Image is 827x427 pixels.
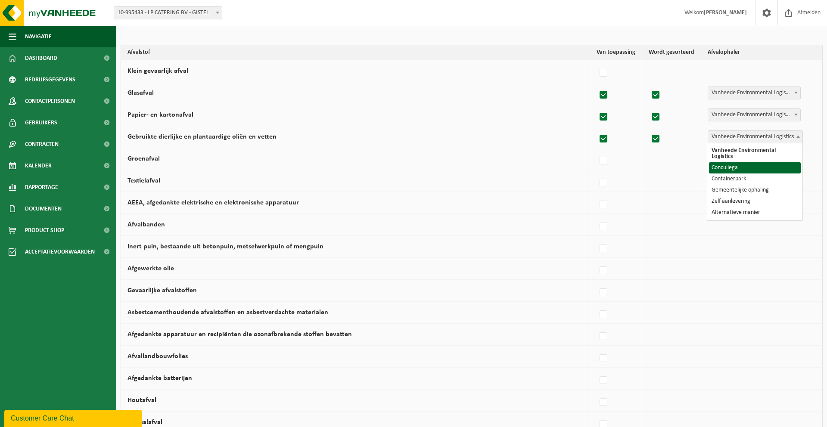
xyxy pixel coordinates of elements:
label: Metaalafval [127,419,162,426]
span: Vanheede Environmental Logistics [708,87,801,99]
label: Houtafval [127,397,156,404]
label: Papier- en kartonafval [127,111,193,118]
li: Gemeentelijke ophaling [709,185,801,196]
label: Klein gevaarlijk afval [127,68,188,74]
span: Bedrijfsgegevens [25,69,75,90]
label: Afvallandbouwfolies [127,353,188,360]
label: Gevaarlijke afvalstoffen [127,287,197,294]
li: Alternatieve manier [709,207,801,218]
th: Van toepassing [590,45,642,60]
span: Product Shop [25,220,64,241]
label: Glasafval [127,90,154,96]
label: Groenafval [127,155,160,162]
label: Afvalbanden [127,221,165,228]
span: Contactpersonen [25,90,75,112]
th: Afvalstof [121,45,590,60]
span: Vanheede Environmental Logistics [708,109,800,121]
span: Rapportage [25,176,58,198]
th: Wordt gesorteerd [642,45,701,60]
span: Gebruikers [25,112,57,133]
li: Vanheede Environmental Logistics [709,145,801,162]
li: Zelf aanlevering [709,196,801,207]
th: Afvalophaler [701,45,822,60]
span: Navigatie [25,26,52,47]
label: Gebruikte dierlijke en plantaardige oliën en vetten [127,133,277,140]
span: 10-995433 - LP CATERING BV - GISTEL [114,7,222,19]
strong: [PERSON_NAME] [704,9,747,16]
span: Acceptatievoorwaarden [25,241,95,263]
label: Afgewerkte olie [127,265,174,272]
span: Vanheede Environmental Logistics [708,87,800,99]
label: Afgedankte apparatuur en recipiënten die ozonafbrekende stoffen bevatten [127,331,352,338]
span: Dashboard [25,47,57,69]
li: Concullega [709,162,801,173]
span: Vanheede Environmental Logistics [708,108,801,121]
span: 10-995433 - LP CATERING BV - GISTEL [114,6,222,19]
li: Containerpark [709,173,801,185]
span: Documenten [25,198,62,220]
label: Textielafval [127,177,160,184]
label: AEEA, afgedankte elektrische en elektronische apparatuur [127,199,299,206]
span: Vanheede Environmental Logistics [708,131,802,143]
label: Afgedankte batterijen [127,375,192,382]
label: Inert puin, bestaande uit betonpuin, metselwerkpuin of mengpuin [127,243,323,250]
span: Kalender [25,155,52,176]
span: Contracten [25,133,59,155]
iframe: chat widget [4,408,144,427]
label: Asbestcementhoudende afvalstoffen en asbestverdachte materialen [127,309,328,316]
